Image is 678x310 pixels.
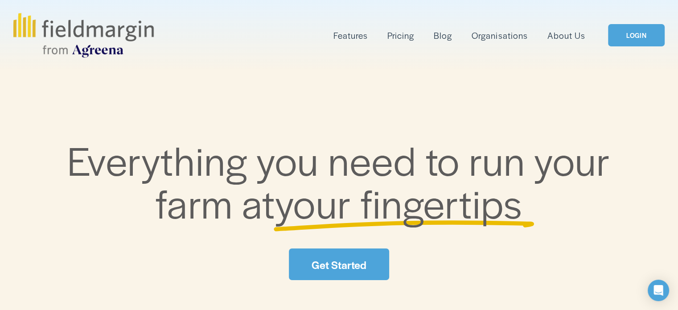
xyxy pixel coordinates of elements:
img: fieldmargin.com [13,13,153,58]
a: About Us [547,28,585,43]
a: Get Started [289,248,389,280]
div: Open Intercom Messenger [648,280,669,301]
a: Pricing [387,28,414,43]
a: Organisations [472,28,527,43]
span: your fingertips [275,174,522,230]
span: Everything you need to run your farm at [67,132,620,230]
a: LOGIN [608,24,664,47]
span: Features [333,29,368,42]
a: folder dropdown [333,28,368,43]
a: Blog [434,28,452,43]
